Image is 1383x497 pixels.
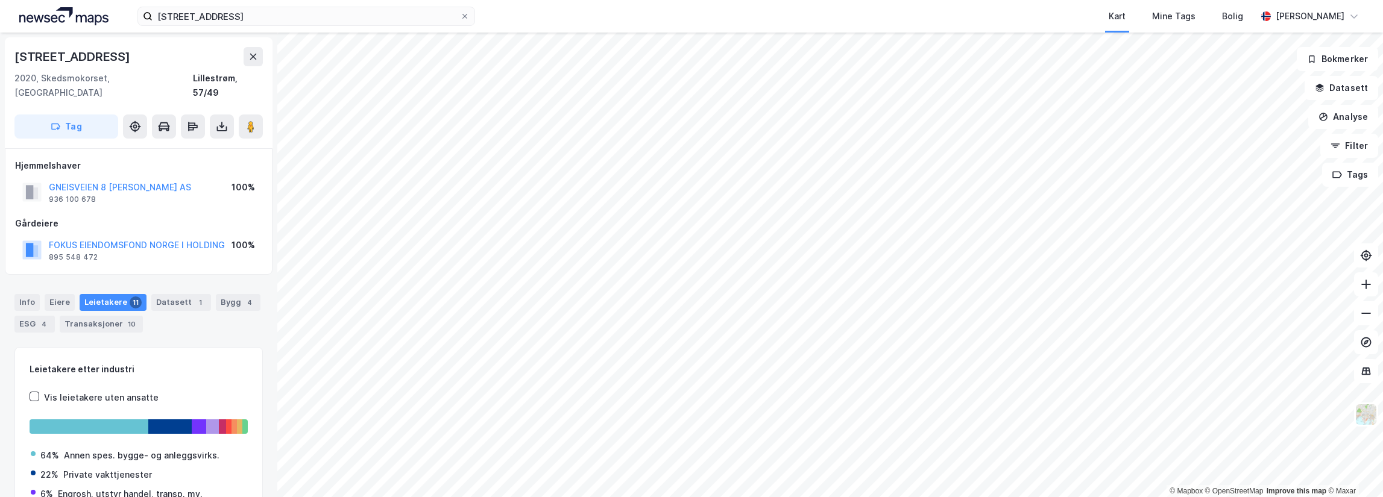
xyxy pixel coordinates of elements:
[1305,76,1378,100] button: Datasett
[1205,487,1264,495] a: OpenStreetMap
[40,467,58,482] div: 22%
[1323,439,1383,497] iframe: Chat Widget
[38,318,50,330] div: 4
[1355,403,1378,426] img: Z
[63,467,152,482] div: Private vakttjenester
[1170,487,1203,495] a: Mapbox
[15,158,262,173] div: Hjemmelshaver
[244,296,256,308] div: 4
[193,71,263,100] div: Lillestrøm, 57/49
[19,7,109,25] img: logo.a4113a55bc3d86da70a041830d287a7e.svg
[1308,105,1378,129] button: Analyse
[194,296,206,308] div: 1
[60,316,143,333] div: Transaksjoner
[1276,9,1344,23] div: [PERSON_NAME]
[1222,9,1243,23] div: Bolig
[1323,439,1383,497] div: Kontrollprogram for chat
[232,238,255,252] div: 100%
[49,252,98,262] div: 895 548 472
[14,316,55,333] div: ESG
[1267,487,1326,495] a: Improve this map
[232,180,255,195] div: 100%
[14,114,118,139] button: Tag
[153,7,460,25] input: Søk på adresse, matrikkel, gårdeiere, leietakere eller personer
[80,294,146,311] div: Leietakere
[15,216,262,231] div: Gårdeiere
[151,294,211,311] div: Datasett
[14,294,40,311] div: Info
[1320,134,1378,158] button: Filter
[64,448,219,463] div: Annen spes. bygge- og anleggsvirks.
[125,318,138,330] div: 10
[1109,9,1126,23] div: Kart
[1322,163,1378,187] button: Tags
[30,362,248,377] div: Leietakere etter industri
[44,390,159,405] div: Vis leietakere uten ansatte
[1297,47,1378,71] button: Bokmerker
[40,448,59,463] div: 64%
[49,195,96,204] div: 936 100 678
[14,71,193,100] div: 2020, Skedsmokorset, [GEOGRAPHIC_DATA]
[45,294,75,311] div: Eiere
[130,296,142,308] div: 11
[1152,9,1196,23] div: Mine Tags
[14,47,133,66] div: [STREET_ADDRESS]
[216,294,260,311] div: Bygg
